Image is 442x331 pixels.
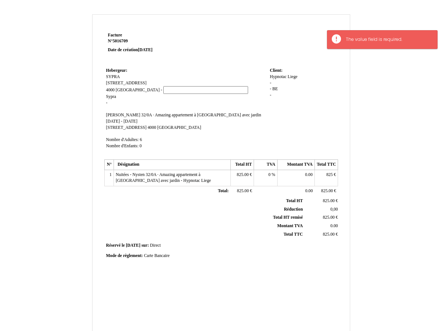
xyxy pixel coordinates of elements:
[106,68,128,73] span: Hebergeur:
[321,189,333,193] span: 825.00
[283,232,303,237] span: Total TTC
[230,186,254,197] td: €
[126,243,140,248] span: [DATE]
[323,198,335,203] span: 825.00
[270,81,271,85] span: -
[140,144,142,148] span: 0
[268,172,271,177] span: 0
[106,101,108,105] span: -
[330,223,338,228] span: 0.00
[323,232,335,237] span: 825.00
[140,137,142,142] span: 6
[161,88,162,92] span: -
[108,47,153,52] strong: Date de création
[270,87,271,91] span: -
[277,160,314,170] th: Montant TVA
[106,88,160,92] span: 4000 [GEOGRAPHIC_DATA]
[230,160,254,170] th: Total HT
[108,38,196,44] strong: N°
[218,189,229,193] span: Total:
[144,253,170,258] span: Carte Bancaire
[305,189,313,193] span: 0.00
[106,243,125,248] span: Réservé le
[270,68,282,73] span: Client:
[284,207,303,212] span: Réduction
[270,74,286,79] span: Hypnotac
[237,172,248,177] span: 825.00
[104,160,114,170] th: N°
[138,47,152,52] span: [DATE]
[113,39,128,43] span: 5016709
[114,160,230,170] th: Désignation
[106,94,116,99] span: Sypra
[230,170,254,186] td: €
[326,172,333,177] span: 825
[106,81,147,85] span: [STREET_ADDRESS]
[104,170,114,186] td: 1
[277,223,303,228] span: Montant TVA
[106,113,261,117] span: [PERSON_NAME] 32/0A · Amazing appartement à [GEOGRAPHIC_DATA] avec jardin
[6,3,28,25] button: Ouvrir le widget de chat LiveChat
[106,125,147,130] span: [STREET_ADDRESS]
[147,125,156,130] span: 4000
[106,253,143,258] span: Mode de règlement:
[304,197,339,205] td: €
[270,93,271,98] span: -
[323,215,335,220] span: 825.00
[106,119,138,124] span: [DATE] - [DATE]
[106,144,139,148] span: Nombre d'Enfants:
[150,243,161,248] span: Direct
[157,125,201,130] span: [GEOGRAPHIC_DATA]
[108,33,122,38] span: Facture
[304,230,339,239] td: €
[315,170,338,186] td: €
[330,207,338,212] span: 0,00
[106,137,139,142] span: Nombre d'Adultes:
[106,74,120,79] span: SYPRA
[288,74,297,79] span: Liege
[273,215,303,220] span: Total HT remisé
[254,160,277,170] th: TVA
[315,160,338,170] th: Total TTC
[304,214,339,222] td: €
[272,87,278,91] span: BE
[286,198,303,203] span: Total HT
[315,186,338,197] td: €
[254,170,277,186] td: %
[305,172,313,177] span: 0.00
[346,36,430,43] div: The value field is required.
[116,172,211,183] span: Nuitées - Nysten 32/0A · Amazing appartement à [GEOGRAPHIC_DATA] avec jardin - Hypnotac Liege
[142,243,149,248] span: sur:
[237,189,249,193] span: 825.00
